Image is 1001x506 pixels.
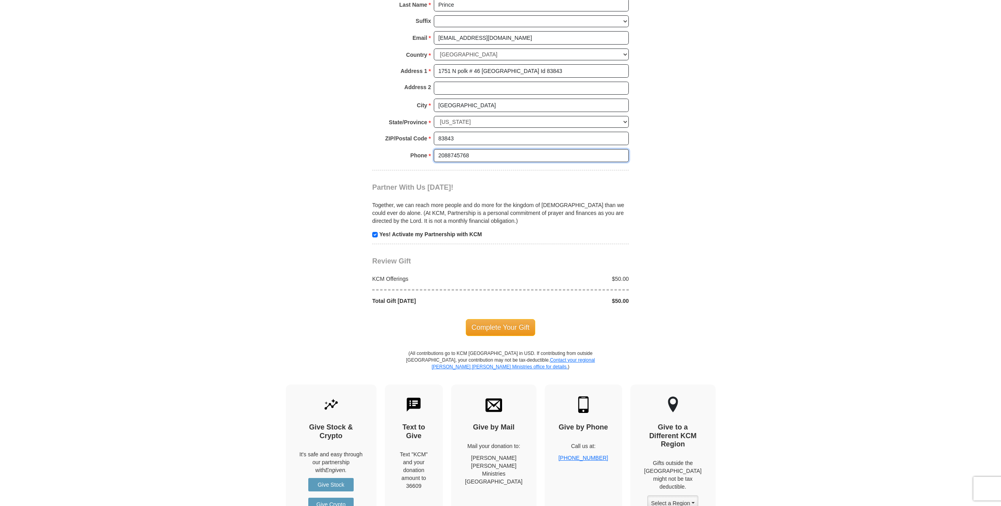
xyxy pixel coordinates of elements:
span: Partner With Us [DATE]! [372,183,454,191]
img: mobile.svg [575,396,592,413]
i: Engiven. [325,467,347,473]
h4: Give by Mail [465,423,523,432]
p: [PERSON_NAME] [PERSON_NAME] Ministries [GEOGRAPHIC_DATA] [465,454,523,485]
strong: City [417,100,427,111]
a: [PHONE_NUMBER] [559,455,608,461]
p: It's safe and easy through our partnership with [300,450,363,474]
img: envelope.svg [486,396,502,413]
strong: Address 2 [404,82,431,93]
strong: Suffix [416,15,431,26]
a: Give Stock [308,478,354,491]
strong: Address 1 [401,65,427,77]
img: give-by-stock.svg [323,396,339,413]
p: (All contributions go to KCM [GEOGRAPHIC_DATA] in USD. If contributing from outside [GEOGRAPHIC_D... [406,350,595,385]
strong: Country [406,49,427,60]
strong: ZIP/Postal Code [385,133,427,144]
div: Total Gift [DATE] [368,297,501,305]
h4: Give by Phone [559,423,608,432]
strong: State/Province [389,117,427,128]
strong: Yes! Activate my Partnership with KCM [379,231,482,237]
h4: Give Stock & Crypto [300,423,363,440]
img: text-to-give.svg [405,396,422,413]
p: Gifts outside the [GEOGRAPHIC_DATA] might not be tax deductible. [644,459,702,491]
strong: Email [412,32,427,43]
div: KCM Offerings [368,275,501,283]
div: Text "KCM" and your donation amount to 36609 [399,450,429,490]
img: other-region [667,396,679,413]
h4: Text to Give [399,423,429,440]
p: Call us at: [559,442,608,450]
h4: Give to a Different KCM Region [644,423,702,449]
span: Complete Your Gift [466,319,536,336]
div: $50.00 [500,275,633,283]
a: Contact your regional [PERSON_NAME] [PERSON_NAME] Ministries office for details. [431,357,595,370]
div: $50.00 [500,297,633,305]
p: Together, we can reach more people and do more for the kingdom of [DEMOGRAPHIC_DATA] than we coul... [372,201,629,225]
span: Review Gift [372,257,411,265]
p: Mail your donation to: [465,442,523,450]
strong: Phone [411,150,427,161]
